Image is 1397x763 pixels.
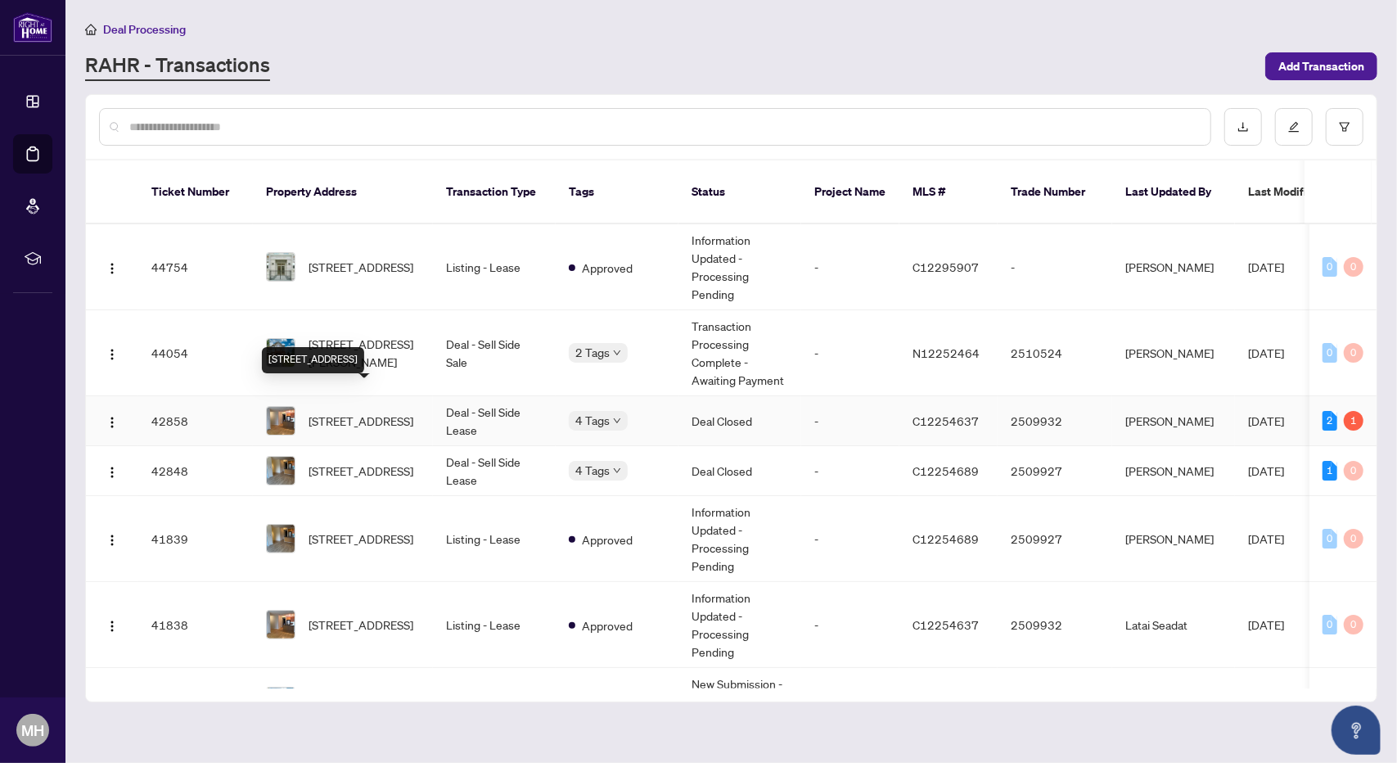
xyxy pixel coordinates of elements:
[1344,343,1363,363] div: 0
[678,224,801,310] td: Information Updated - Processing Pending
[1112,496,1235,582] td: [PERSON_NAME]
[575,343,610,362] span: 2 Tags
[899,160,998,224] th: MLS #
[1265,52,1377,80] button: Add Transaction
[678,396,801,446] td: Deal Closed
[433,396,556,446] td: Deal - Sell Side Lease
[913,413,979,428] span: C12254637
[138,668,253,736] td: 41637
[1248,183,1348,201] span: Last Modified Date
[678,446,801,496] td: Deal Closed
[556,160,678,224] th: Tags
[433,582,556,668] td: Listing - Lease
[138,582,253,668] td: 41838
[1237,121,1249,133] span: download
[85,52,270,81] a: RAHR - Transactions
[613,417,621,425] span: down
[998,496,1112,582] td: 2509927
[1323,257,1337,277] div: 0
[138,396,253,446] td: 42858
[1248,463,1284,478] span: [DATE]
[1112,582,1235,668] td: Latai Seadat
[801,310,899,396] td: -
[678,668,801,736] td: New Submission - Processing Pending
[138,310,253,396] td: 44054
[1339,121,1350,133] span: filter
[99,408,125,434] button: Logo
[1323,411,1337,431] div: 2
[998,396,1112,446] td: 2509932
[678,582,801,668] td: Information Updated - Processing Pending
[106,466,119,479] img: Logo
[99,612,125,638] button: Logo
[106,620,119,633] img: Logo
[309,616,413,634] span: [STREET_ADDRESS]
[85,24,97,35] span: home
[267,457,295,485] img: thumbnail-img
[1288,121,1300,133] span: edit
[998,582,1112,668] td: 2509932
[613,349,621,357] span: down
[801,224,899,310] td: -
[1112,224,1235,310] td: [PERSON_NAME]
[613,467,621,475] span: down
[678,160,801,224] th: Status
[1224,108,1262,146] button: download
[267,253,295,281] img: thumbnail-img
[1323,343,1337,363] div: 0
[1112,396,1235,446] td: [PERSON_NAME]
[309,462,413,480] span: [STREET_ADDRESS]
[99,254,125,280] button: Logo
[801,446,899,496] td: -
[1235,160,1382,224] th: Last Modified Date
[1248,531,1284,546] span: [DATE]
[1112,446,1235,496] td: [PERSON_NAME]
[1326,108,1363,146] button: filter
[267,407,295,435] img: thumbnail-img
[99,526,125,552] button: Logo
[913,463,979,478] span: C12254689
[582,259,633,277] span: Approved
[1344,257,1363,277] div: 0
[998,160,1112,224] th: Trade Number
[998,446,1112,496] td: 2509927
[1248,413,1284,428] span: [DATE]
[103,22,186,37] span: Deal Processing
[1344,615,1363,634] div: 0
[1344,411,1363,431] div: 1
[1323,461,1337,481] div: 1
[433,446,556,496] td: Deal - Sell Side Lease
[138,446,253,496] td: 42848
[1248,345,1284,360] span: [DATE]
[106,416,119,429] img: Logo
[1112,668,1235,736] td: Latai Seadat
[267,525,295,553] img: thumbnail-img
[309,258,413,276] span: [STREET_ADDRESS]
[433,310,556,396] td: Deal - Sell Side Sale
[309,530,413,548] span: [STREET_ADDRESS]
[1275,108,1313,146] button: edit
[1323,615,1337,634] div: 0
[309,335,420,371] span: [STREET_ADDRESS][PERSON_NAME]
[582,530,633,549] span: Approved
[1344,529,1363,549] div: 0
[801,582,899,668] td: -
[267,688,295,716] img: thumbnail-img
[913,617,979,632] span: C12254637
[913,260,979,274] span: C12295907
[1278,53,1364,79] span: Add Transaction
[267,611,295,639] img: thumbnail-img
[913,345,980,360] span: N12252464
[106,348,119,361] img: Logo
[801,396,899,446] td: -
[998,224,1112,310] td: -
[309,412,413,430] span: [STREET_ADDRESS]
[678,496,801,582] td: Information Updated - Processing Pending
[801,668,899,736] td: -
[913,531,979,546] span: C12254689
[575,411,610,430] span: 4 Tags
[801,160,899,224] th: Project Name
[267,339,295,367] img: thumbnail-img
[1112,160,1235,224] th: Last Updated By
[138,160,253,224] th: Ticket Number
